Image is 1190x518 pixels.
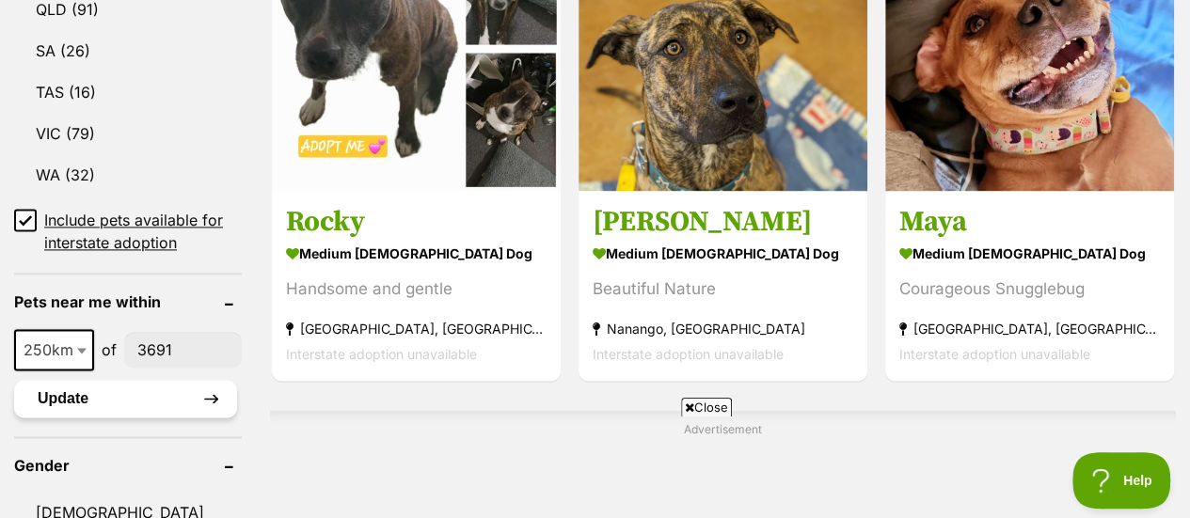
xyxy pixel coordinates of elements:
[44,209,242,254] span: Include pets available for interstate adoption
[899,276,1160,302] div: Courageous Snugglebug
[14,31,242,71] a: SA (26)
[14,155,242,195] a: WA (32)
[593,316,853,341] strong: Nanango, [GEOGRAPHIC_DATA]
[593,276,853,302] div: Beautiful Nature
[14,72,242,112] a: TAS (16)
[102,338,117,361] span: of
[579,190,867,381] a: [PERSON_NAME] medium [DEMOGRAPHIC_DATA] Dog Beautiful Nature Nanango, [GEOGRAPHIC_DATA] Interstat...
[124,332,242,368] input: postcode
[1072,452,1171,509] iframe: Help Scout Beacon - Open
[14,114,242,153] a: VIC (79)
[286,276,547,302] div: Handsome and gentle
[286,316,547,341] strong: [GEOGRAPHIC_DATA], [GEOGRAPHIC_DATA]
[14,457,242,474] header: Gender
[899,240,1160,267] strong: medium [DEMOGRAPHIC_DATA] Dog
[593,346,784,362] span: Interstate adoption unavailable
[286,204,547,240] h3: Rocky
[272,190,561,381] a: Rocky medium [DEMOGRAPHIC_DATA] Dog Handsome and gentle [GEOGRAPHIC_DATA], [GEOGRAPHIC_DATA] Inte...
[286,240,547,267] strong: medium [DEMOGRAPHIC_DATA] Dog
[16,337,92,363] span: 250km
[899,204,1160,240] h3: Maya
[14,209,242,254] a: Include pets available for interstate adoption
[899,316,1160,341] strong: [GEOGRAPHIC_DATA], [GEOGRAPHIC_DATA]
[899,346,1090,362] span: Interstate adoption unavailable
[593,204,853,240] h3: [PERSON_NAME]
[14,329,94,370] span: 250km
[286,346,477,362] span: Interstate adoption unavailable
[14,293,242,310] header: Pets near me within
[14,380,237,417] button: Update
[253,424,938,509] iframe: Advertisement
[885,190,1174,381] a: Maya medium [DEMOGRAPHIC_DATA] Dog Courageous Snugglebug [GEOGRAPHIC_DATA], [GEOGRAPHIC_DATA] Int...
[681,398,732,416] span: Close
[593,240,853,267] strong: medium [DEMOGRAPHIC_DATA] Dog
